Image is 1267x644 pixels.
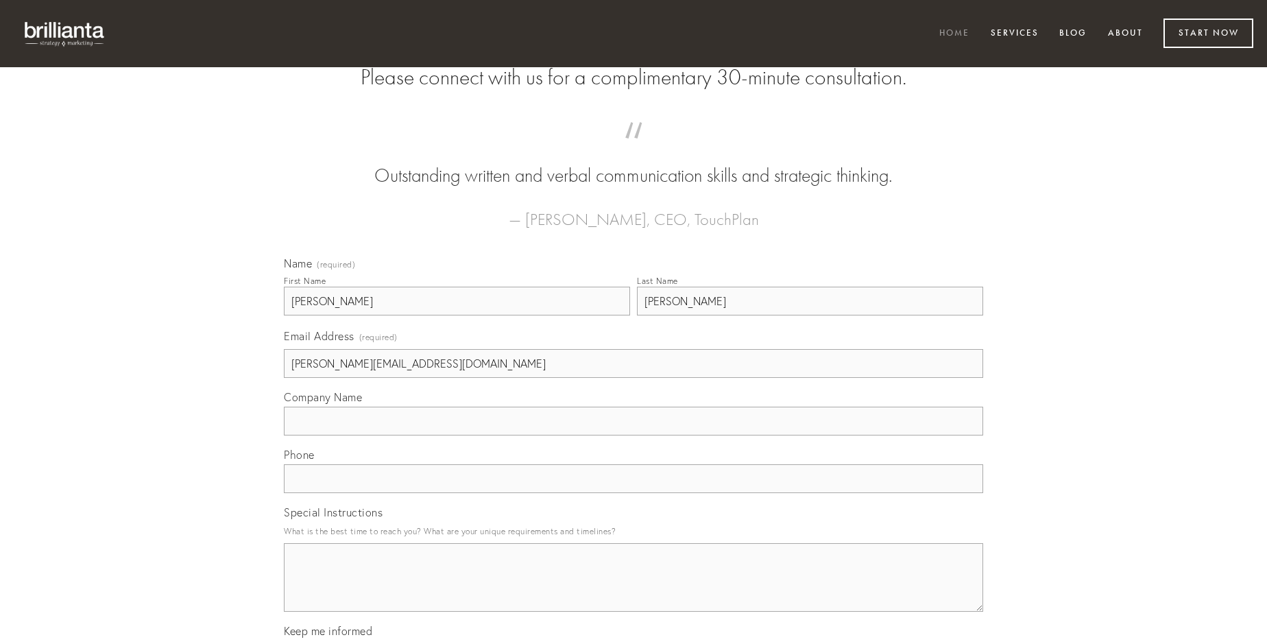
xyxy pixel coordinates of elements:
figcaption: — [PERSON_NAME], CEO, TouchPlan [306,189,961,233]
a: About [1099,23,1152,45]
span: (required) [359,328,398,346]
h2: Please connect with us for a complimentary 30-minute consultation. [284,64,983,91]
a: Start Now [1163,19,1253,48]
a: Services [982,23,1048,45]
p: What is the best time to reach you? What are your unique requirements and timelines? [284,522,983,540]
span: Name [284,257,312,270]
blockquote: Outstanding written and verbal communication skills and strategic thinking. [306,136,961,189]
span: Company Name [284,390,362,404]
span: Keep me informed [284,624,372,638]
img: brillianta - research, strategy, marketing [14,14,117,53]
div: Last Name [637,276,678,286]
span: Phone [284,448,315,462]
span: Special Instructions [284,505,383,519]
span: (required) [317,261,355,269]
a: Blog [1050,23,1096,45]
span: “ [306,136,961,163]
div: First Name [284,276,326,286]
span: Email Address [284,329,354,343]
a: Home [930,23,978,45]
